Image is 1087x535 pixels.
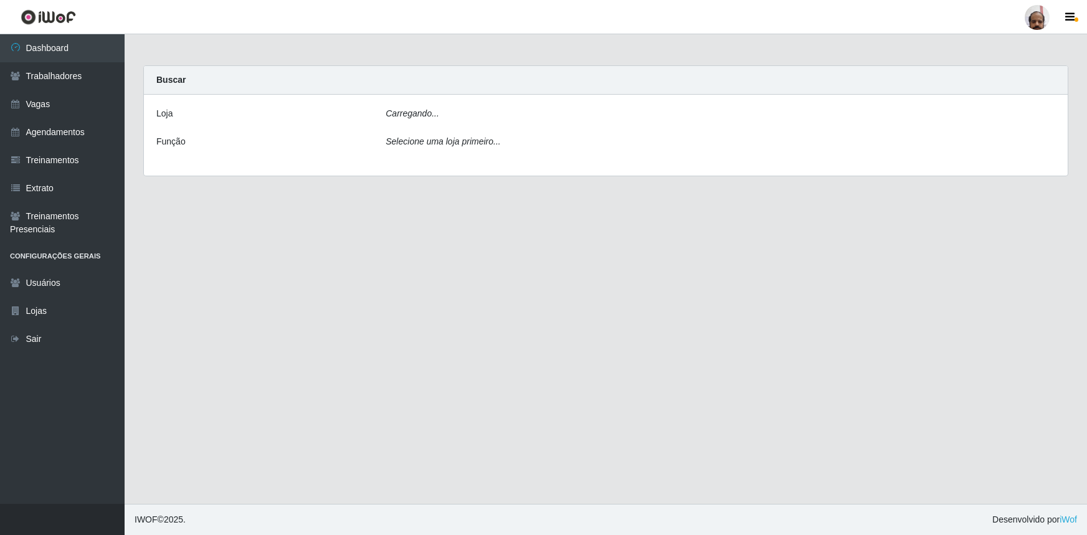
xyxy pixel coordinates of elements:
[156,107,173,120] label: Loja
[21,9,76,25] img: CoreUI Logo
[992,513,1077,526] span: Desenvolvido por
[135,513,186,526] span: © 2025 .
[386,136,500,146] i: Selecione uma loja primeiro...
[156,135,186,148] label: Função
[386,108,439,118] i: Carregando...
[1060,514,1077,524] a: iWof
[135,514,158,524] span: IWOF
[156,75,186,85] strong: Buscar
